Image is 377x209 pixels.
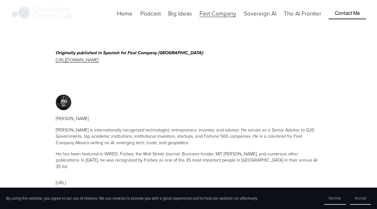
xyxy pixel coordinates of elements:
a: [URL][DOMAIN_NAME] [56,56,99,63]
a: folder dropdown [199,9,236,18]
span: Accept [355,195,366,201]
p: [PERSON_NAME] is internationally recognized technologist, entrepreneur, investor, and advisor. He... [56,127,322,145]
a: [PERSON_NAME] [56,90,89,121]
p: By using this website, you agree to our use of cookies. We use cookies to provide you with a grea... [6,195,258,201]
button: Decline [324,192,346,205]
em: Originally published in Spanish for Fast Company [GEOGRAPHIC_DATA]: [56,50,204,56]
span: [PERSON_NAME] [56,115,89,121]
a: folder dropdown [168,9,192,18]
a: [URL] [56,179,66,185]
p: He has been featured in WIRED, Forbes, the Wall Street Journal, Business Insider, MIT [PERSON_NAM... [56,150,322,169]
button: Accept [350,192,371,205]
span: Fast Company [199,9,236,17]
a: Podcast [140,9,160,18]
a: Home [117,9,133,18]
a: Contact Me [329,7,366,19]
a: The AI Frontier [284,9,321,18]
img: Christopher Sanchez | AI [11,6,72,21]
span: Decline [329,195,341,201]
span: Big Ideas [168,9,192,17]
a: Sovereign AI [243,9,276,18]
